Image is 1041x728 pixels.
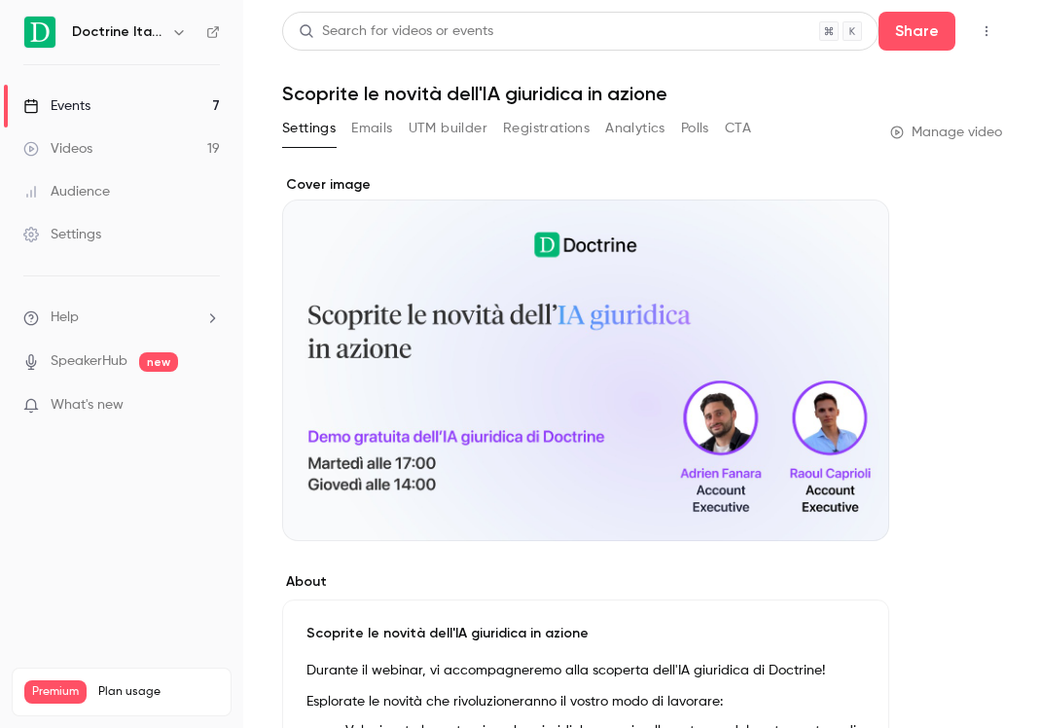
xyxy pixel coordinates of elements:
button: Registrations [503,113,590,144]
button: CTA [725,113,751,144]
span: Help [51,308,79,328]
p: Durante il webinar, vi accompagneremo alla scoperta dell'IA giuridica di Doctrine! [306,659,865,682]
a: Manage video [890,123,1002,142]
label: About [282,572,889,592]
span: new [139,352,178,372]
button: Settings [282,113,336,144]
span: Plan usage [98,684,219,700]
div: Audience [23,182,110,201]
label: Cover image [282,175,889,195]
button: Polls [681,113,709,144]
p: Scoprite le novità dell'IA giuridica in azione [306,624,865,643]
button: UTM builder [409,113,487,144]
div: Settings [23,225,101,244]
iframe: Noticeable Trigger [197,397,220,415]
button: Analytics [605,113,665,144]
h1: Scoprite le novità dell'IA giuridica in azione [282,82,1002,105]
li: help-dropdown-opener [23,308,220,328]
div: Videos [23,139,92,159]
p: Esplorate le novità che rivoluzioneranno il vostro modo di lavorare: [306,690,865,713]
span: What's new [51,395,124,416]
section: Cover image [282,175,889,541]
img: Doctrine Italia [24,17,55,48]
a: SpeakerHub [51,351,127,372]
button: Share [879,12,955,51]
h6: Doctrine Italia [72,22,163,42]
div: Search for videos or events [299,21,493,42]
button: Emails [351,113,392,144]
div: Events [23,96,90,116]
span: Premium [24,680,87,704]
